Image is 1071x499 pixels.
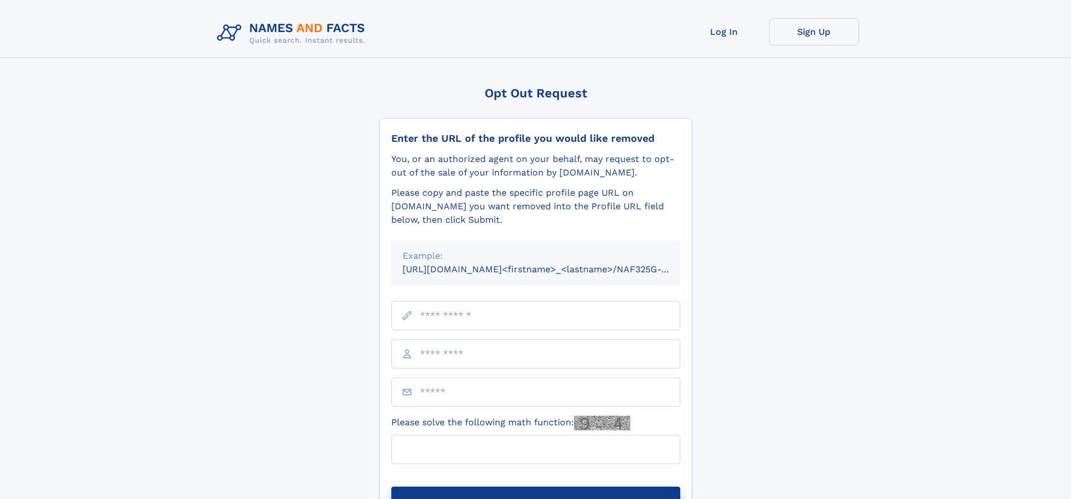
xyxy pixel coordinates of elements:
[391,132,680,145] div: Enter the URL of the profile you would like removed
[403,264,702,275] small: [URL][DOMAIN_NAME]<firstname>_<lastname>/NAF325G-xxxxxxxx
[391,416,630,430] label: Please solve the following math function:
[403,249,669,263] div: Example:
[379,86,692,100] div: Opt Out Request
[391,186,680,227] div: Please copy and paste the specific profile page URL on [DOMAIN_NAME] you want removed into the Pr...
[679,18,769,46] a: Log In
[213,18,374,48] img: Logo Names and Facts
[769,18,859,46] a: Sign Up
[391,152,680,179] div: You, or an authorized agent on your behalf, may request to opt-out of the sale of your informatio...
